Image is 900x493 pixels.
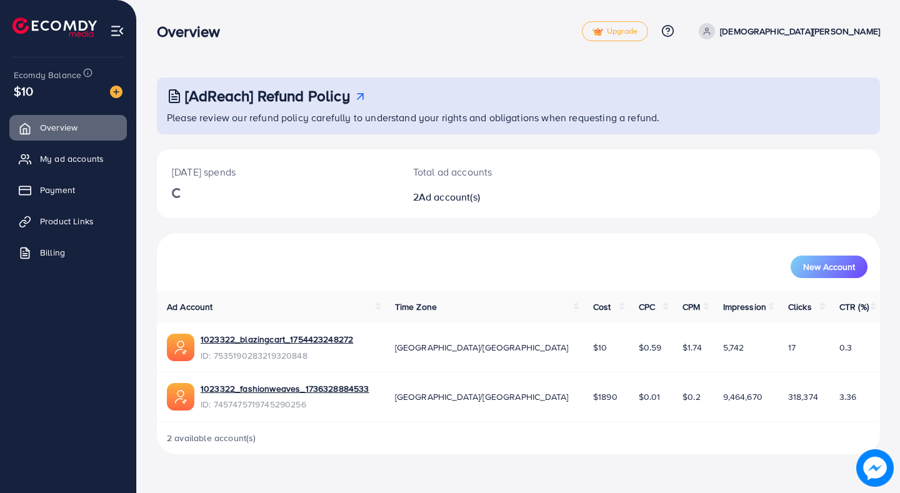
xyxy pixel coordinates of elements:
span: [GEOGRAPHIC_DATA]/[GEOGRAPHIC_DATA] [395,341,569,354]
h3: Overview [157,22,230,41]
span: 0.3 [839,341,852,354]
span: 17 [788,341,796,354]
span: $0.01 [639,391,661,403]
a: 1023322_blazingcart_1754423248272 [201,333,353,346]
span: $0.2 [682,391,701,403]
span: $1890 [593,391,617,403]
span: [GEOGRAPHIC_DATA]/[GEOGRAPHIC_DATA] [395,391,569,403]
span: Billing [40,246,65,259]
p: Total ad accounts [413,164,564,179]
span: 9,464,670 [723,391,762,403]
span: CTR (%) [839,301,869,313]
span: 318,374 [788,391,818,403]
span: Ad account(s) [419,190,480,204]
img: menu [110,24,124,38]
span: Time Zone [395,301,437,313]
span: CPM [682,301,700,313]
a: tickUpgrade [582,21,648,41]
span: My ad accounts [40,152,104,165]
span: Cost [593,301,611,313]
span: Payment [40,184,75,196]
button: New Account [791,256,867,278]
h3: [AdReach] Refund Policy [185,87,350,105]
span: 5,742 [723,341,744,354]
img: image [110,86,122,98]
img: image [856,449,894,487]
img: ic-ads-acc.e4c84228.svg [167,334,194,361]
span: New Account [803,262,855,271]
span: ID: 7535190283219320848 [201,349,353,362]
a: 1023322_fashionweaves_1736328884533 [201,382,369,395]
a: Payment [9,177,127,202]
span: CPC [639,301,655,313]
a: Overview [9,115,127,140]
p: [DEMOGRAPHIC_DATA][PERSON_NAME] [720,24,880,39]
span: $10 [593,341,607,354]
span: Overview [40,121,77,134]
a: My ad accounts [9,146,127,171]
span: $10 [14,82,33,100]
a: [DEMOGRAPHIC_DATA][PERSON_NAME] [694,23,880,39]
span: $1.74 [682,341,702,354]
span: Ecomdy Balance [14,69,81,81]
span: 2 available account(s) [167,432,256,444]
span: 3.36 [839,391,857,403]
span: Clicks [788,301,812,313]
span: ID: 7457475719745290256 [201,398,369,411]
a: Product Links [9,209,127,234]
span: Ad Account [167,301,213,313]
p: Please review our refund policy carefully to understand your rights and obligations when requesti... [167,110,872,125]
span: Upgrade [592,27,637,36]
img: ic-ads-acc.e4c84228.svg [167,383,194,411]
span: Product Links [40,215,94,227]
span: $0.59 [639,341,662,354]
p: [DATE] spends [172,164,383,179]
a: Billing [9,240,127,265]
img: tick [592,27,603,36]
h2: 2 [413,191,564,203]
span: Impression [723,301,767,313]
img: logo [12,17,97,37]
